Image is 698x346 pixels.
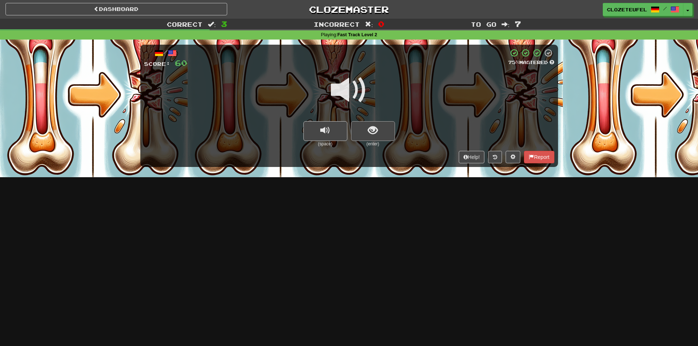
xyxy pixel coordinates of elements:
[351,121,395,141] button: show sentence
[488,151,502,163] button: Round history (alt+y)
[471,21,496,28] span: To go
[303,141,347,147] small: (space)
[144,48,187,57] div: /
[524,151,554,163] button: Report
[5,3,227,15] a: Dashboard
[144,61,170,67] span: Score:
[663,6,667,11] span: /
[508,59,554,66] div: Mastered
[378,19,384,28] span: 0
[603,3,683,16] a: ClozeTeufel /
[365,21,373,27] span: :
[351,141,395,147] small: (enter)
[337,32,377,37] strong: Fast Track Level 2
[502,21,510,27] span: :
[303,121,347,141] button: replay audio
[515,19,521,28] span: 7
[221,19,227,28] span: 3
[167,21,203,28] span: Correct
[314,21,360,28] span: Incorrect
[508,59,519,65] span: 75 %
[238,3,460,16] a: Clozemaster
[607,6,647,13] span: ClozeTeufel
[208,21,216,27] span: :
[175,58,187,67] span: 60
[459,151,485,163] button: Help!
